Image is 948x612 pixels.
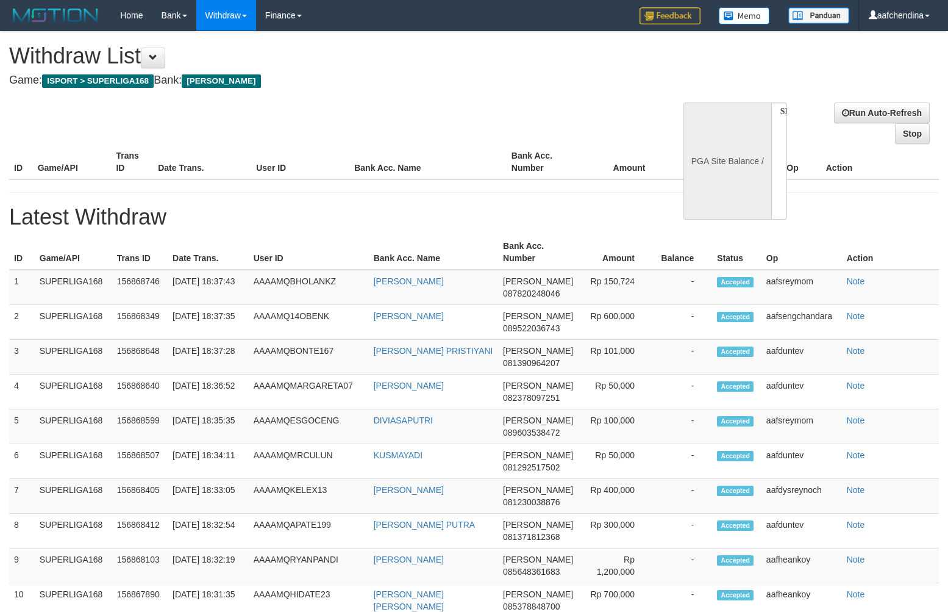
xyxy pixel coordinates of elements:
[374,276,444,286] a: [PERSON_NAME]
[653,270,712,305] td: -
[9,375,35,409] td: 4
[112,479,168,514] td: 156868405
[842,235,939,270] th: Action
[369,235,498,270] th: Bank Acc. Name
[249,444,369,479] td: AAAAMQMRCULUN
[663,145,735,179] th: Balance
[374,450,422,460] a: KUSMAYADI
[9,205,939,229] h1: Latest Withdraw
[503,428,560,437] span: 089603538472
[374,520,475,530] a: [PERSON_NAME] PUTRA
[717,520,754,531] span: Accepted
[503,485,573,495] span: [PERSON_NAME]
[374,346,493,356] a: [PERSON_NAME] PRISTIYANI
[9,409,35,444] td: 5
[503,393,560,403] span: 082378097251
[761,305,842,340] td: aafsengchandara
[847,520,865,530] a: Note
[35,514,112,549] td: SUPERLIGA168
[821,145,939,179] th: Action
[35,549,112,583] td: SUPERLIGA168
[653,409,712,444] td: -
[640,7,700,24] img: Feedback.jpg
[374,416,433,425] a: DIVIASAPUTRI
[35,340,112,375] td: SUPERLIGA168
[583,305,653,340] td: Rp 600,000
[782,145,821,179] th: Op
[583,444,653,479] td: Rp 50,000
[168,375,249,409] td: [DATE] 18:36:52
[717,381,754,392] span: Accepted
[503,381,573,391] span: [PERSON_NAME]
[503,346,573,356] span: [PERSON_NAME]
[653,479,712,514] td: -
[847,450,865,460] a: Note
[9,235,35,270] th: ID
[761,340,842,375] td: aafduntev
[374,555,444,564] a: [PERSON_NAME]
[168,409,249,444] td: [DATE] 18:35:35
[761,409,842,444] td: aafsreymom
[712,235,761,270] th: Status
[168,514,249,549] td: [DATE] 18:32:54
[9,305,35,340] td: 2
[717,590,754,600] span: Accepted
[653,305,712,340] td: -
[35,235,112,270] th: Game/API
[847,381,865,391] a: Note
[583,479,653,514] td: Rp 400,000
[9,549,35,583] td: 9
[583,549,653,583] td: Rp 1,200,000
[168,549,249,583] td: [DATE] 18:32:19
[503,602,560,611] span: 085378848700
[717,416,754,427] span: Accepted
[9,6,102,24] img: MOTION_logo.png
[249,305,369,340] td: AAAAMQ14OBENK
[9,340,35,375] td: 3
[9,145,33,179] th: ID
[847,311,865,321] a: Note
[9,479,35,514] td: 7
[112,514,168,549] td: 156868412
[761,375,842,409] td: aafduntev
[717,312,754,322] span: Accepted
[249,375,369,409] td: AAAAMQMARGARETA07
[112,444,168,479] td: 156868507
[168,270,249,305] td: [DATE] 18:37:43
[249,549,369,583] td: AAAAMQRYANPANDI
[9,270,35,305] td: 1
[717,277,754,287] span: Accepted
[503,450,573,460] span: [PERSON_NAME]
[503,311,573,321] span: [PERSON_NAME]
[503,567,560,577] span: 085648361683
[503,323,560,333] span: 089522036743
[683,103,771,220] div: PGA Site Balance /
[847,416,865,425] a: Note
[583,235,653,270] th: Amount
[374,485,444,495] a: [PERSON_NAME]
[653,375,712,409] td: -
[653,514,712,549] td: -
[35,479,112,514] td: SUPERLIGA168
[33,145,112,179] th: Game/API
[583,409,653,444] td: Rp 100,000
[761,270,842,305] td: aafsreymom
[585,145,664,179] th: Amount
[9,514,35,549] td: 8
[895,123,930,144] a: Stop
[788,7,849,24] img: panduan.png
[9,44,620,68] h1: Withdraw List
[761,235,842,270] th: Op
[112,549,168,583] td: 156868103
[717,347,754,357] span: Accepted
[653,549,712,583] td: -
[251,145,349,179] th: User ID
[503,497,560,507] span: 081230038876
[847,485,865,495] a: Note
[112,235,168,270] th: Trans ID
[9,444,35,479] td: 6
[503,358,560,368] span: 081390964207
[35,375,112,409] td: SUPERLIGA168
[503,520,573,530] span: [PERSON_NAME]
[847,589,865,599] a: Note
